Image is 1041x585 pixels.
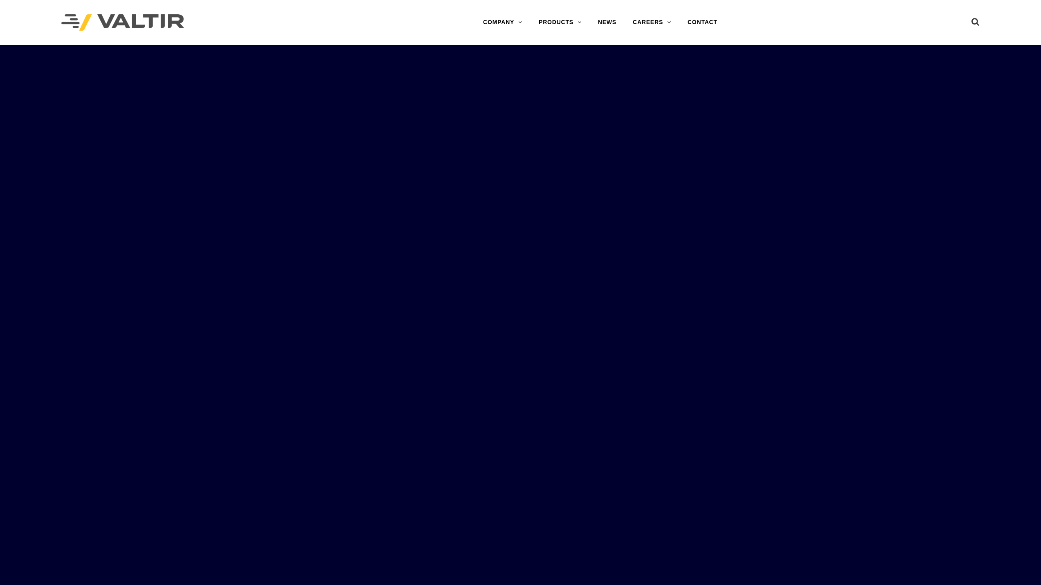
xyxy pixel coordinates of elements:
img: Valtir [61,14,184,31]
a: CAREERS [625,14,679,31]
a: PRODUCTS [531,14,590,31]
a: CONTACT [679,14,726,31]
a: COMPANY [475,14,531,31]
a: NEWS [590,14,625,31]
